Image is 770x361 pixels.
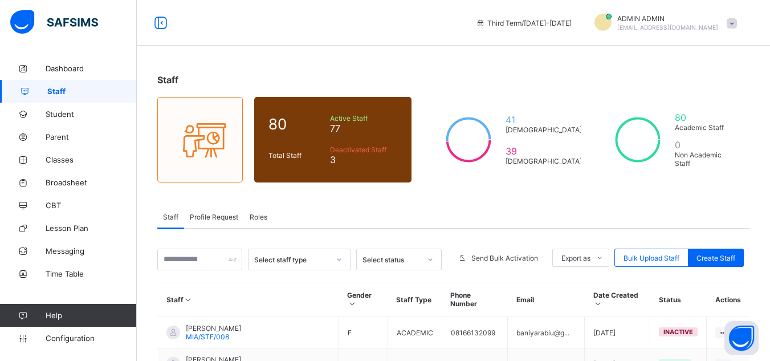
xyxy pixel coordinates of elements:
[471,254,538,262] span: Send Bulk Activation
[330,145,398,154] span: Deactivated Staff
[157,74,178,86] span: Staff
[46,246,137,255] span: Messaging
[46,178,137,187] span: Broadsheet
[362,255,421,264] div: Select status
[624,254,679,262] span: Bulk Upload Staff
[508,317,585,348] td: baniyarabiu@g...
[388,282,442,317] th: Staff Type
[506,157,582,165] span: [DEMOGRAPHIC_DATA]
[506,145,582,157] span: 39
[442,282,508,317] th: Phone Number
[476,19,572,27] span: session/term information
[561,254,590,262] span: Export as
[583,14,743,33] div: ADMINADMIN
[186,332,229,341] span: MIA/STF/008
[663,328,693,336] span: inactive
[254,255,329,264] div: Select staff type
[339,317,388,348] td: F
[330,123,398,134] span: 77
[330,114,398,123] span: Active Staff
[347,299,357,308] i: Sort in Ascending Order
[585,317,650,348] td: [DATE]
[46,269,137,278] span: Time Table
[585,282,650,317] th: Date Created
[650,282,707,317] th: Status
[707,282,749,317] th: Actions
[339,282,388,317] th: Gender
[186,324,241,332] span: [PERSON_NAME]
[10,10,98,34] img: safsims
[442,317,508,348] td: 08166132099
[46,311,136,320] span: Help
[250,213,267,221] span: Roles
[266,148,327,163] div: Total Staff
[46,155,137,164] span: Classes
[163,213,178,221] span: Staff
[508,282,585,317] th: Email
[46,132,137,141] span: Parent
[268,115,324,133] span: 80
[46,64,137,73] span: Dashboard
[46,201,137,210] span: CBT
[506,125,582,134] span: [DEMOGRAPHIC_DATA]
[158,282,339,317] th: Staff
[617,14,718,23] span: ADMIN ADMIN
[724,321,759,355] button: Open asap
[675,123,735,132] span: Academic Staff
[675,139,735,151] span: 0
[47,87,137,96] span: Staff
[506,114,582,125] span: 41
[184,295,193,304] i: Sort in Ascending Order
[696,254,735,262] span: Create Staff
[593,299,603,308] i: Sort in Ascending Order
[617,24,718,31] span: [EMAIL_ADDRESS][DOMAIN_NAME]
[675,112,735,123] span: 80
[46,224,137,233] span: Lesson Plan
[388,317,442,348] td: ACADEMIC
[675,151,735,168] span: Non Academic Staff
[46,109,137,119] span: Student
[190,213,238,221] span: Profile Request
[330,154,398,165] span: 3
[46,334,136,343] span: Configuration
